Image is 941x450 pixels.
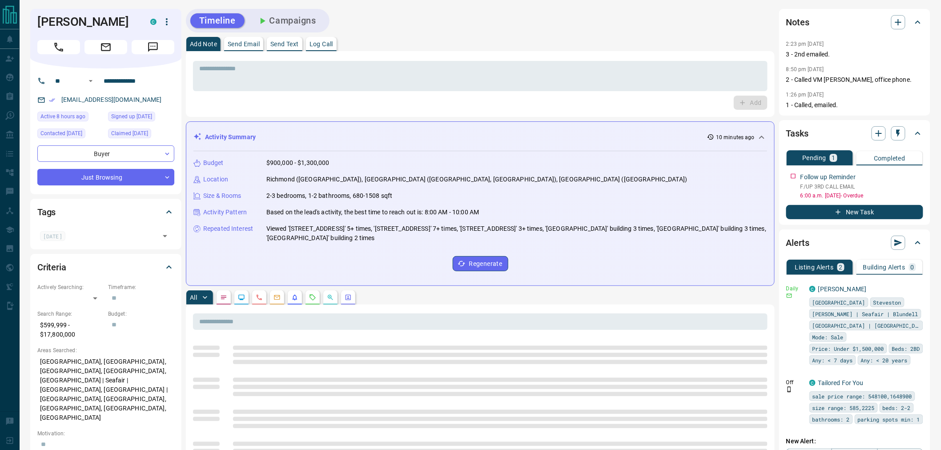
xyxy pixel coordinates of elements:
p: Viewed '[STREET_ADDRESS]' 5+ times, '[STREET_ADDRESS]' 7+ times, '[STREET_ADDRESS]' 3+ times, '[G... [266,224,767,243]
svg: Notes [220,294,227,301]
p: 2:23 pm [DATE] [786,41,824,47]
svg: Calls [256,294,263,301]
button: Timeline [190,13,245,28]
span: Call [37,40,80,54]
p: 8:50 pm [DATE] [786,66,824,72]
p: 1 - Called, emailed. [786,100,923,110]
span: [GEOGRAPHIC_DATA] | [GEOGRAPHIC_DATA] [812,321,920,330]
p: Listing Alerts [795,264,834,270]
p: 1 [832,155,835,161]
p: 2 [839,264,843,270]
div: Mon Oct 06 2025 [108,112,174,124]
p: 6:00 a.m. [DATE] - Overdue [800,192,923,200]
span: Claimed [DATE] [111,129,148,138]
span: size range: 585,2225 [812,403,875,412]
h2: Notes [786,15,809,29]
svg: Opportunities [327,294,334,301]
svg: Emails [273,294,281,301]
span: Contacted [DATE] [40,129,82,138]
svg: Push Notification Only [786,386,792,393]
a: Tailored For You [818,379,864,386]
span: Beds: 2BD [892,344,920,353]
p: Send Email [228,41,260,47]
p: Motivation: [37,430,174,438]
div: Activity Summary10 minutes ago [193,129,767,145]
span: Active 8 hours ago [40,112,85,121]
svg: Lead Browsing Activity [238,294,245,301]
p: Timeframe: [108,283,174,291]
p: Repeated Interest [203,224,253,233]
div: Mon Oct 13 2025 [37,112,104,124]
div: condos.ca [809,286,816,292]
p: Areas Searched: [37,346,174,354]
a: [PERSON_NAME] [818,285,867,293]
p: Budget: [108,310,174,318]
div: Alerts [786,232,923,253]
p: Size & Rooms [203,191,241,201]
p: Off [786,378,804,386]
span: Email [84,40,127,54]
p: 1:26 pm [DATE] [786,92,824,98]
h2: Criteria [37,260,66,274]
p: Budget [203,158,224,168]
svg: Email [786,293,792,299]
a: [EMAIL_ADDRESS][DOMAIN_NAME] [61,96,162,103]
p: Building Alerts [863,264,905,270]
p: Search Range: [37,310,104,318]
div: Tags [37,201,174,223]
div: Notes [786,12,923,33]
button: Campaigns [248,13,325,28]
svg: Email Verified [49,97,55,103]
p: 0 [911,264,914,270]
div: Tasks [786,123,923,144]
span: [PERSON_NAME] | Seafair | Blundell [812,309,918,318]
p: Completed [874,155,905,161]
p: Richmond ([GEOGRAPHIC_DATA]), [GEOGRAPHIC_DATA] ([GEOGRAPHIC_DATA], [GEOGRAPHIC_DATA]), [GEOGRAPH... [266,175,687,184]
div: Tue Oct 07 2025 [108,129,174,141]
h2: Alerts [786,236,809,250]
p: Log Call [310,41,333,47]
p: 2 - Called VM [PERSON_NAME], office phone. [786,75,923,84]
span: Steveston [873,298,901,307]
span: Mode: Sale [812,333,844,342]
p: Daily [786,285,804,293]
div: condos.ca [150,19,157,25]
div: Tue Oct 07 2025 [37,129,104,141]
span: sale price range: 548100,1648900 [812,392,912,401]
div: Criteria [37,257,174,278]
p: 3 - 2nd emailed. [786,50,923,59]
div: Buyer [37,145,174,162]
button: Regenerate [453,256,508,271]
p: F/UP 3RD CALL EMAIL [800,183,923,191]
p: Activity Pattern [203,208,247,217]
div: Just Browsing [37,169,174,185]
p: [GEOGRAPHIC_DATA], [GEOGRAPHIC_DATA], [GEOGRAPHIC_DATA], [GEOGRAPHIC_DATA], [GEOGRAPHIC_DATA] | S... [37,354,174,425]
div: condos.ca [809,380,816,386]
span: [GEOGRAPHIC_DATA] [812,298,865,307]
button: New Task [786,205,923,219]
p: Add Note [190,41,217,47]
svg: Agent Actions [345,294,352,301]
span: bathrooms: 2 [812,415,850,424]
h2: Tasks [786,126,808,141]
p: Send Text [270,41,299,47]
p: Location [203,175,228,184]
p: Activity Summary [205,133,256,142]
span: parking spots min: 1 [858,415,920,424]
span: Any: < 20 years [861,356,908,365]
p: Follow up Reminder [800,173,856,182]
h1: [PERSON_NAME] [37,15,137,29]
span: Message [132,40,174,54]
span: Price: Under $1,500,000 [812,344,884,353]
p: All [190,294,197,301]
p: $900,000 - $1,300,000 [266,158,330,168]
button: Open [159,230,171,242]
span: beds: 2-2 [883,403,911,412]
h2: Tags [37,205,56,219]
p: $599,999 - $17,800,000 [37,318,104,342]
p: Based on the lead's activity, the best time to reach out is: 8:00 AM - 10:00 AM [266,208,479,217]
span: Signed up [DATE] [111,112,152,121]
svg: Listing Alerts [291,294,298,301]
span: Any: < 7 days [812,356,853,365]
p: Pending [802,155,826,161]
